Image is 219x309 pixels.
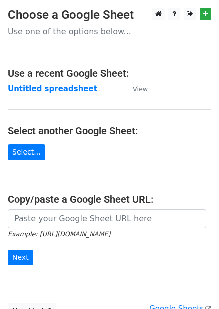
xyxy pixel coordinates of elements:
input: Next [8,250,33,265]
h4: Copy/paste a Google Sheet URL: [8,193,211,205]
h4: Use a recent Google Sheet: [8,67,211,79]
small: View [133,85,148,93]
iframe: Chat Widget [169,261,219,309]
a: Untitled spreadsheet [8,84,97,93]
h3: Choose a Google Sheet [8,8,211,22]
small: Example: [URL][DOMAIN_NAME] [8,230,110,238]
a: Select... [8,144,45,160]
p: Use one of the options below... [8,26,211,37]
a: View [123,84,148,93]
input: Paste your Google Sheet URL here [8,209,206,228]
h4: Select another Google Sheet: [8,125,211,137]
